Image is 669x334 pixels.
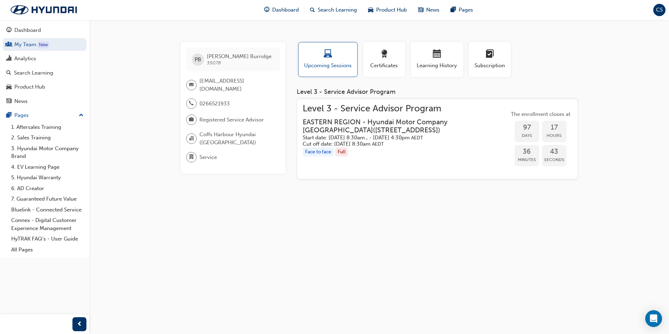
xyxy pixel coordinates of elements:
span: guage-icon [264,6,269,14]
span: [EMAIL_ADDRESS][DOMAIN_NAME] [199,77,274,93]
a: 5. Hyundai Warranty [8,172,86,183]
div: Face to face [303,147,334,157]
span: Learning History [416,62,458,70]
button: Certificates [363,42,405,77]
span: search-icon [6,70,11,76]
span: chart-icon [6,56,12,62]
h5: Start date: [DATE] 8:30am , - [DATE] 4:30pm [303,134,498,141]
span: pages-icon [6,112,12,119]
button: Learning History [411,42,463,77]
span: Minutes [515,156,539,164]
a: HyTRAK FAQ's - User Guide [8,234,86,244]
span: Product Hub [376,6,407,14]
span: Australian Eastern Daylight Time AEDT [411,135,423,141]
a: Level 3 - Service Advisor ProgramEASTERN REGION - Hyundai Motor Company [GEOGRAPHIC_DATA]([STREET... [303,105,572,174]
span: Service [199,153,217,161]
a: guage-iconDashboard [259,3,304,17]
span: email-icon [189,81,194,90]
div: Open Intercom Messenger [645,310,662,327]
span: car-icon [368,6,373,14]
a: pages-iconPages [445,3,479,17]
button: DashboardMy TeamAnalyticsSearch LearningProduct HubNews [3,22,86,109]
span: Registered Service Advisor [199,116,264,124]
button: Upcoming Sessions [298,42,358,77]
a: Analytics [3,52,86,65]
h5: Cut off date: [DATE] 8:30am [303,141,498,147]
span: department-icon [189,153,194,162]
a: Product Hub [3,81,86,93]
span: car-icon [6,84,12,90]
div: Tooltip anchor [37,41,49,48]
a: Dashboard [3,24,86,37]
span: Level 3 - Service Advisor Program [303,105,509,113]
span: Certificates [368,62,400,70]
div: Dashboard [14,26,41,34]
span: [PERSON_NAME] Burridge [207,53,272,60]
a: 1. Aftersales Training [8,122,86,133]
img: Trak [3,2,84,17]
div: Full [335,147,348,157]
span: 97 [515,124,539,132]
span: pages-icon [451,6,456,14]
span: prev-icon [77,320,82,329]
span: briefcase-icon [189,115,194,124]
button: CS [653,4,666,16]
a: Search Learning [3,67,86,79]
span: news-icon [418,6,423,14]
a: 2. Sales Training [8,132,86,143]
span: laptop-icon [324,50,332,59]
span: Australian Eastern Daylight Time AEDT [372,141,384,147]
button: Pages [3,109,86,122]
span: Search Learning [318,6,357,14]
span: phone-icon [189,99,194,108]
span: 35078 [207,60,221,66]
div: News [14,97,28,105]
button: Subscription [469,42,511,77]
span: award-icon [380,50,388,59]
span: organisation-icon [189,134,194,143]
a: 6. AD Creator [8,183,86,194]
span: Dashboard [272,6,299,14]
span: Days [515,132,539,140]
span: Coffs Harbour Hyundai ([GEOGRAPHIC_DATA]) [199,131,274,146]
span: Subscription [474,62,506,70]
h3: EASTERN REGION - Hyundai Motor Company [GEOGRAPHIC_DATA] ( [STREET_ADDRESS] ) [303,118,498,134]
span: The enrollment closes at [509,110,572,118]
a: Connex - Digital Customer Experience Management [8,215,86,234]
span: calendar-icon [433,50,441,59]
span: CS [656,6,663,14]
span: Hours [542,132,566,140]
span: News [426,6,439,14]
span: search-icon [310,6,315,14]
span: Upcoming Sessions [304,62,352,70]
span: 36 [515,148,539,156]
a: news-iconNews [413,3,445,17]
a: 3. Hyundai Motor Company Brand [8,143,86,162]
span: learningplan-icon [486,50,494,59]
span: Seconds [542,156,566,164]
a: News [3,95,86,108]
a: 7. Guaranteed Future Value [8,194,86,204]
a: My Team [3,38,86,51]
a: All Pages [8,244,86,255]
span: guage-icon [6,27,12,34]
div: Pages [14,111,29,119]
div: Product Hub [14,83,45,91]
div: Search Learning [14,69,53,77]
a: search-iconSearch Learning [304,3,362,17]
span: news-icon [6,98,12,105]
a: car-iconProduct Hub [362,3,413,17]
span: 43 [542,148,566,156]
a: 4. EV Learning Page [8,162,86,173]
span: Pages [459,6,473,14]
span: 17 [542,124,566,132]
a: Bluelink - Connected Service [8,204,86,215]
span: 0266521933 [199,100,230,108]
div: Level 3 - Service Advisor Program [297,88,578,96]
span: PB [195,56,201,64]
span: up-icon [79,111,84,120]
span: people-icon [6,42,12,48]
div: Analytics [14,55,36,63]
